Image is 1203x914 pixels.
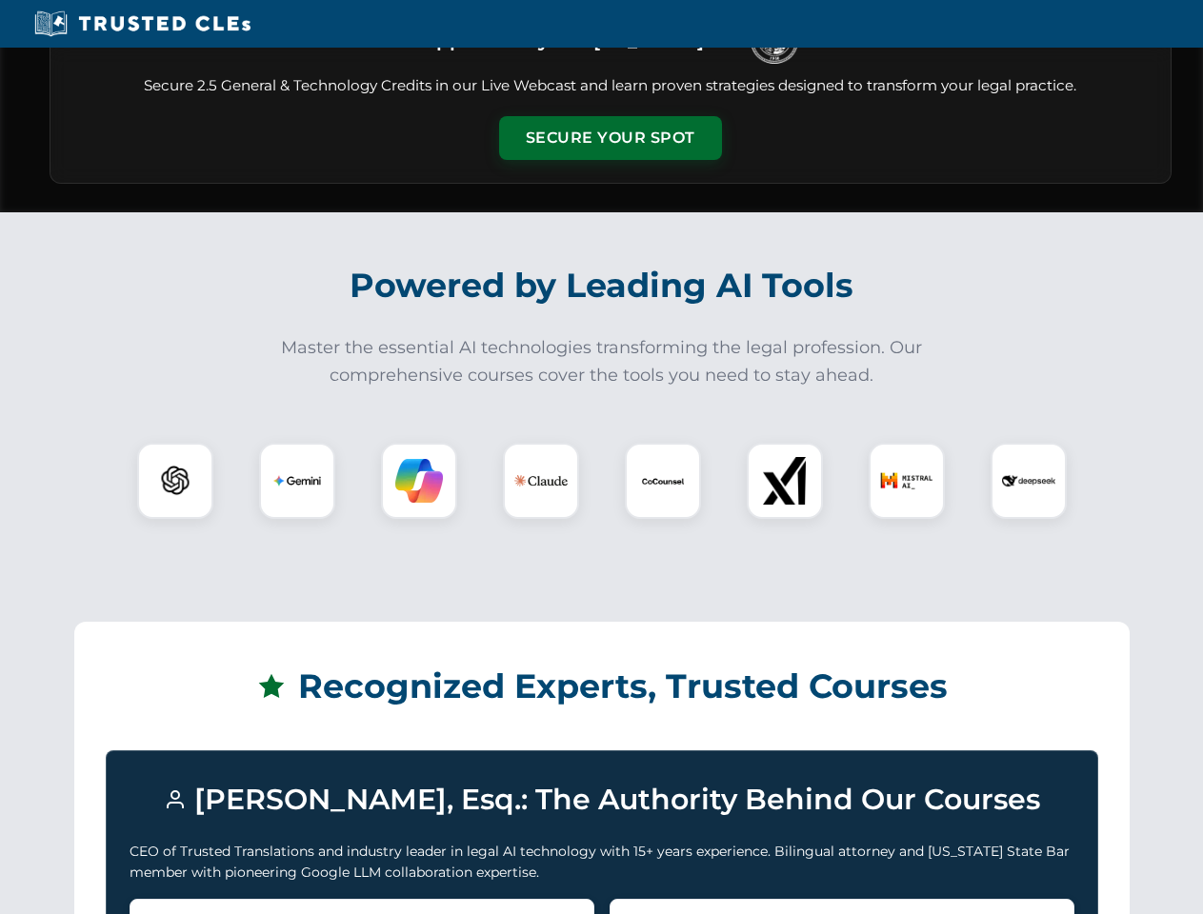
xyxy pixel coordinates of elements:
[137,443,213,519] div: ChatGPT
[1002,454,1055,507] img: DeepSeek Logo
[29,10,256,38] img: Trusted CLEs
[106,653,1098,720] h2: Recognized Experts, Trusted Courses
[259,443,335,519] div: Gemini
[503,443,579,519] div: Claude
[130,774,1074,825] h3: [PERSON_NAME], Esq.: The Authority Behind Our Courses
[514,454,568,507] img: Claude Logo
[639,457,687,505] img: CoCounsel Logo
[73,75,1148,97] p: Secure 2.5 General & Technology Credits in our Live Webcast and learn proven strategies designed ...
[381,443,457,519] div: Copilot
[869,443,945,519] div: Mistral AI
[130,841,1074,884] p: CEO of Trusted Translations and industry leader in legal AI technology with 15+ years experience....
[74,252,1130,319] h2: Powered by Leading AI Tools
[273,457,321,505] img: Gemini Logo
[625,443,701,519] div: CoCounsel
[148,453,203,508] img: ChatGPT Logo
[991,443,1067,519] div: DeepSeek
[499,116,722,160] button: Secure Your Spot
[880,454,933,507] img: Mistral AI Logo
[395,457,443,505] img: Copilot Logo
[269,334,935,389] p: Master the essential AI technologies transforming the legal profession. Our comprehensive courses...
[747,443,823,519] div: xAI
[761,457,809,505] img: xAI Logo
